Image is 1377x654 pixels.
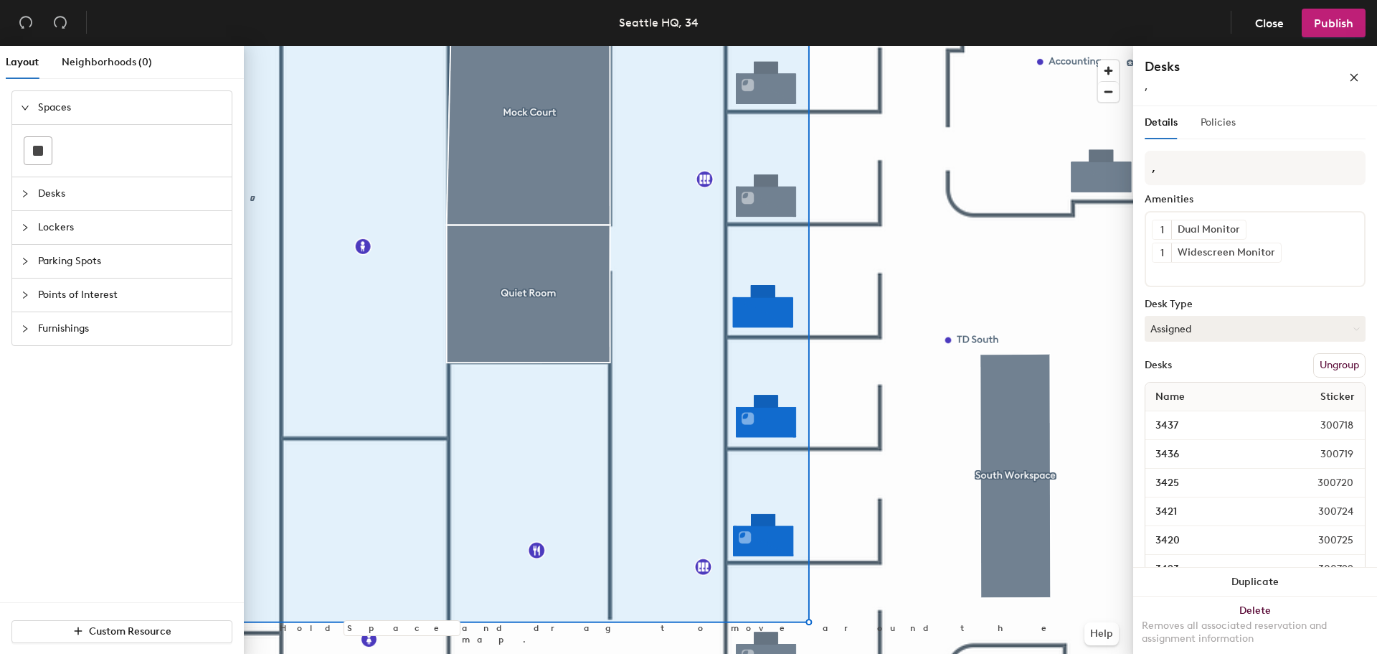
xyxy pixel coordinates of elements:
[1171,243,1281,262] div: Widescreen Monitor
[11,620,232,643] button: Custom Resource
[1145,116,1178,129] span: Details
[1160,223,1164,238] span: 1
[1148,531,1284,551] input: Unnamed desk
[6,56,39,68] span: Layout
[1145,80,1147,93] span: ,
[619,14,699,32] div: Seattle HQ, 34
[1145,316,1366,342] button: Assigned
[1148,416,1286,436] input: Unnamed desk
[1313,384,1362,410] span: Sticker
[11,9,40,37] button: Undo (⌘ + Z)
[1148,444,1286,464] input: Unnamed desk
[21,291,29,299] span: collapsed
[89,625,171,637] span: Custom Resource
[38,211,223,244] span: Lockers
[46,9,75,37] button: Redo (⌘ + ⇧ + Z)
[1284,533,1362,548] span: 300725
[21,257,29,266] span: collapsed
[1313,353,1366,378] button: Ungroup
[38,91,223,124] span: Spaces
[1153,220,1171,239] button: 1
[38,312,223,345] span: Furnishings
[1283,475,1362,491] span: 300720
[21,223,29,232] span: collapsed
[1145,299,1366,310] div: Desk Type
[1148,473,1283,493] input: Unnamed desk
[1148,502,1284,522] input: Unnamed desk
[1284,504,1362,520] span: 300724
[1349,73,1359,83] span: close
[21,190,29,198] span: collapsed
[1153,243,1171,262] button: 1
[1314,17,1353,30] span: Publish
[38,245,223,278] span: Parking Spots
[1284,561,1362,577] span: 300722
[1145,360,1172,371] div: Desks
[1171,220,1246,239] div: Dual Monitor
[1148,559,1284,579] input: Unnamed desk
[1133,568,1377,597] button: Duplicate
[1255,17,1284,30] span: Close
[1145,57,1302,76] h4: Desks
[1302,9,1366,37] button: Publish
[38,279,223,312] span: Points of Interest
[19,15,33,29] span: undo
[1201,116,1236,129] span: Policies
[1148,384,1192,410] span: Name
[1084,622,1119,645] button: Help
[21,103,29,112] span: expanded
[1286,418,1362,434] span: 300718
[62,56,152,68] span: Neighborhoods (0)
[1286,447,1362,462] span: 300719
[1160,246,1164,261] span: 1
[21,324,29,333] span: collapsed
[1145,194,1366,205] div: Amenities
[1243,9,1296,37] button: Close
[1142,620,1368,645] div: Removes all associated reservation and assignment information
[38,177,223,210] span: Desks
